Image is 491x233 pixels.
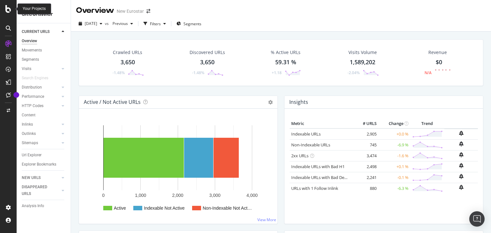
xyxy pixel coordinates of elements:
a: Content [22,112,66,119]
text: 1,000 [135,193,146,198]
th: Metric [290,119,353,128]
a: Performance [22,93,60,100]
div: bell-plus [459,185,464,190]
a: Indexable URLs [291,131,321,137]
a: Visits [22,66,60,72]
div: Your Projects [23,6,46,12]
td: 880 [353,183,378,194]
a: Movements [22,47,66,54]
text: Non-Indexable Not Act… [203,206,252,211]
th: Change [378,119,410,128]
div: bell-plus [459,174,464,179]
div: Crawled URLs [113,49,142,56]
span: Revenue [428,49,447,56]
div: 3,650 [200,58,214,66]
td: -6.9 % [378,139,410,150]
td: -6.3 % [378,183,410,194]
div: Distribution [22,84,42,91]
button: Segments [174,19,204,29]
span: Segments [183,21,201,27]
button: Filters [141,19,168,29]
th: Trend [410,119,444,128]
div: bell-plus [459,163,464,168]
a: Outlinks [22,130,60,137]
h4: Insights [289,98,308,106]
div: bell-plus [459,131,464,136]
td: -0.1 % [378,172,410,183]
a: NEW URLS [22,175,60,181]
a: 2xx URLs [291,153,308,159]
div: Visits Volume [348,49,377,56]
td: 2,241 [353,172,378,183]
div: bell-plus [459,152,464,157]
text: Indexable Not Active [144,206,185,211]
a: Search Engines [22,75,55,82]
a: Explorer Bookmarks [22,161,66,168]
span: $0 [436,58,442,66]
div: Segments [22,56,39,63]
div: Analysis Info [22,203,44,209]
button: Previous [110,19,136,29]
svg: A chart. [84,119,270,219]
div: Outlinks [22,130,36,137]
div: Url Explorer [22,152,42,159]
div: arrow-right-arrow-left [146,9,150,13]
div: -2.04% [347,70,360,75]
div: % Active URLs [271,49,300,56]
td: -1.6 % [378,150,410,161]
text: 2,000 [172,193,183,198]
div: Movements [22,47,42,54]
div: Explorer Bookmarks [22,161,56,168]
a: Indexable URLs with Bad Description [291,175,361,180]
div: Discovered URLs [190,49,225,56]
td: 2,905 [353,128,378,140]
td: 745 [353,139,378,150]
div: New Eurostar [117,8,144,14]
text: Active [114,206,126,211]
div: Overview [76,5,114,16]
text: 4,000 [246,193,258,198]
div: 3,650 [121,58,135,66]
td: 3,474 [353,150,378,161]
div: Open Intercom Messenger [469,211,485,227]
a: Sitemaps [22,140,60,146]
div: 59.31 % [275,58,296,66]
div: 1,589,202 [350,58,375,66]
button: [DATE] [76,19,105,29]
td: 2,498 [353,161,378,172]
td: +0.1 % [378,161,410,172]
a: Analysis Info [22,203,66,209]
a: View More [257,217,276,222]
text: 0 [102,193,105,198]
span: vs [105,21,110,26]
div: Tooltip anchor [13,92,19,98]
div: CURRENT URLS [22,28,50,35]
a: HTTP Codes [22,103,60,109]
td: +0.0 % [378,128,410,140]
div: +1.18 [272,70,282,75]
div: Performance [22,93,44,100]
div: Inlinks [22,121,33,128]
a: DISAPPEARED URLS [22,184,60,197]
div: N/A [425,70,432,75]
div: Visits [22,66,31,72]
div: Overview [22,38,37,44]
a: Segments [22,56,66,63]
div: NEW URLS [22,175,41,181]
div: DISAPPEARED URLS [22,184,54,197]
a: Non-Indexable URLs [291,142,330,148]
a: Overview [22,38,66,44]
span: Previous [110,21,128,26]
a: Url Explorer [22,152,66,159]
a: CURRENT URLS [22,28,60,35]
div: Filters [150,21,161,27]
th: # URLS [353,119,378,128]
div: HTTP Codes [22,103,43,109]
div: -1.48% [192,70,204,75]
div: Search Engines [22,75,48,82]
span: 2025 Sep. 8th [85,21,97,26]
div: Content [22,112,35,119]
a: URLs with 1 Follow Inlink [291,185,338,191]
div: -1.48% [113,70,125,75]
